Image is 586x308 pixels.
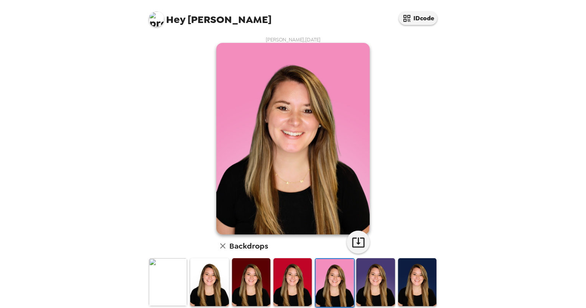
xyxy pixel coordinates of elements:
[166,13,185,26] span: Hey
[399,11,437,25] button: IDcode
[149,258,187,306] img: Original
[229,240,268,252] h6: Backdrops
[266,36,321,43] span: [PERSON_NAME] , [DATE]
[149,8,272,25] span: [PERSON_NAME]
[149,11,164,27] img: profile pic
[216,43,370,234] img: user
